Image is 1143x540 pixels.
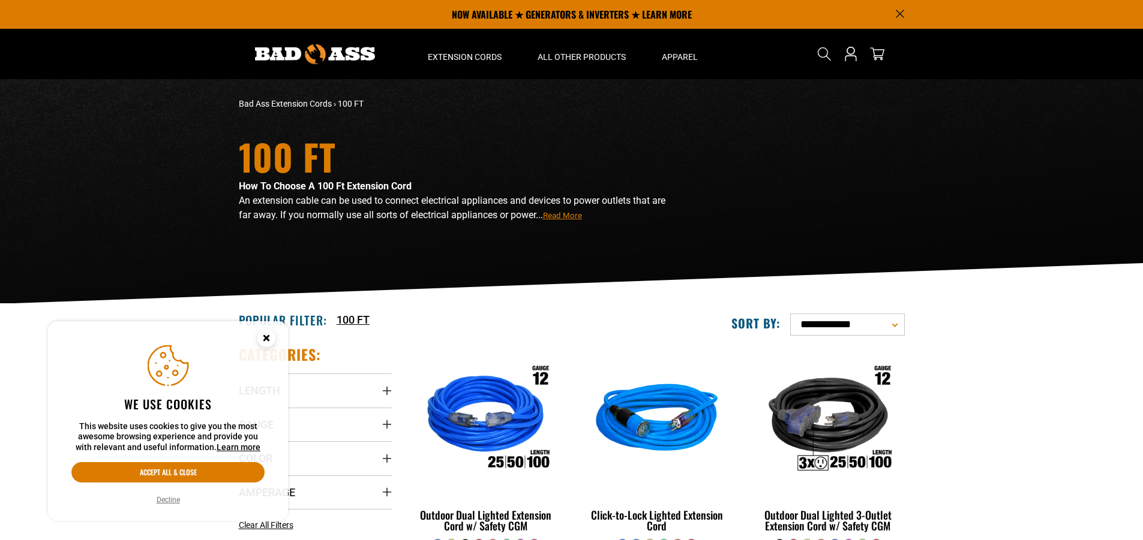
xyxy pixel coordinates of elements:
nav: breadcrumbs [239,98,677,110]
a: blue Click-to-Lock Lighted Extension Cord [580,345,733,538]
span: 100 FT [338,99,364,108]
button: Decline [153,494,184,506]
a: Outdoor Dual Lighted 3-Outlet Extension Cord w/ Safety CGM Outdoor Dual Lighted 3-Outlet Extensio... [751,345,904,538]
div: Click-to-Lock Lighted Extension Cord [580,509,733,531]
summary: Length [239,373,392,407]
summary: Gauge [239,408,392,441]
summary: Search [815,44,834,64]
img: Outdoor Dual Lighted Extension Cord w/ Safety CGM [410,351,562,489]
span: Apparel [662,52,698,62]
a: Bad Ass Extension Cords [239,99,332,108]
img: blue [581,351,733,489]
summary: Color [239,441,392,475]
label: Sort by: [731,315,781,331]
summary: Extension Cords [410,29,520,79]
a: 100 FT [337,312,370,328]
span: Clear All Filters [239,520,293,530]
span: Read More [543,211,582,220]
summary: All Other Products [520,29,644,79]
p: An extension cable can be used to connect electrical appliances and devices to power outlets that... [239,194,677,222]
a: Clear All Filters [239,519,298,532]
button: Accept all & close [71,462,265,482]
aside: Cookie Consent [48,321,288,521]
span: Extension Cords [428,52,502,62]
div: Outdoor Dual Lighted Extension Cord w/ Safety CGM [410,509,563,531]
a: Outdoor Dual Lighted Extension Cord w/ Safety CGM Outdoor Dual Lighted Extension Cord w/ Safety CGM [410,345,563,538]
span: › [334,99,336,108]
img: Outdoor Dual Lighted 3-Outlet Extension Cord w/ Safety CGM [752,351,904,489]
strong: How To Choose A 100 Ft Extension Cord [239,180,412,192]
h2: Popular Filter: [239,312,327,328]
a: Learn more [217,442,260,452]
h1: 100 FT [239,138,677,174]
summary: Apparel [644,29,716,79]
img: Bad Ass Extension Cords [255,44,375,64]
p: This website uses cookies to give you the most awesome browsing experience and provide you with r... [71,421,265,453]
summary: Amperage [239,475,392,509]
div: Outdoor Dual Lighted 3-Outlet Extension Cord w/ Safety CGM [751,509,904,531]
h2: We use cookies [71,396,265,412]
span: All Other Products [538,52,626,62]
